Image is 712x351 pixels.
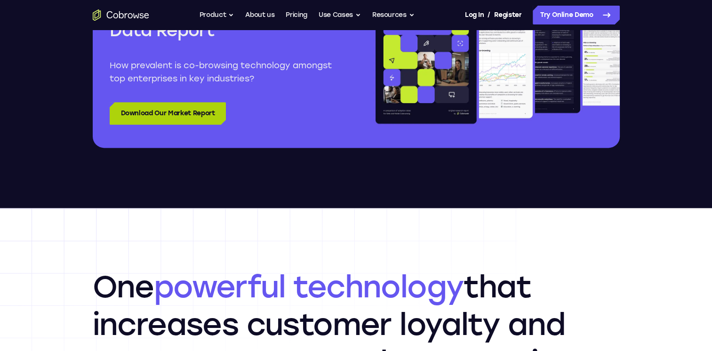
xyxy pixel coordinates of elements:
[110,59,339,85] p: How prevalent is co-browsing technology amongst top enterprises in key industries?
[533,6,620,24] a: Try Online Demo
[200,6,234,24] button: Product
[488,9,490,21] span: /
[110,102,226,125] a: Download Our Market Report
[154,269,464,305] span: powerful technology
[372,6,415,24] button: Resources
[286,6,307,24] a: Pricing
[465,6,484,24] a: Log In
[494,6,521,24] a: Register
[319,6,361,24] button: Use Cases
[245,6,274,24] a: About us
[93,9,149,21] a: Go to the home page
